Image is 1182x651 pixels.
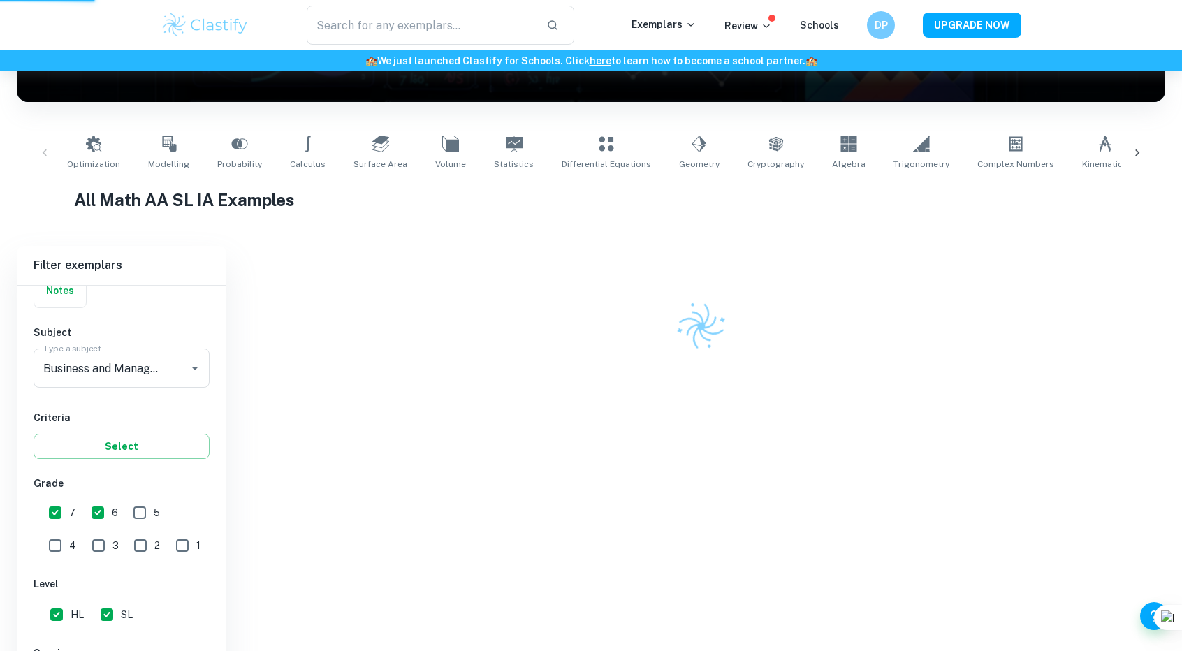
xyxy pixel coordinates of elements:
[69,538,76,553] span: 4
[217,158,262,170] span: Probability
[747,158,804,170] span: Cryptography
[34,325,210,340] h6: Subject
[34,476,210,491] h6: Grade
[185,358,205,378] button: Open
[69,505,75,520] span: 7
[365,55,377,66] span: 🏫
[67,158,120,170] span: Optimization
[923,13,1021,38] button: UPGRADE NOW
[161,11,249,39] img: Clastify logo
[679,158,720,170] span: Geometry
[1082,158,1128,170] span: Kinematics
[154,505,160,520] span: 5
[562,158,651,170] span: Differential Equations
[71,607,84,622] span: HL
[1140,602,1168,630] button: Help and Feedback
[34,274,86,307] button: Notes
[867,11,895,39] button: DP
[669,293,734,359] img: Clastify logo
[805,55,817,66] span: 🏫
[34,410,210,425] h6: Criteria
[873,17,889,33] h6: DP
[353,158,407,170] span: Surface Area
[435,158,466,170] span: Volume
[34,434,210,459] button: Select
[112,538,119,553] span: 3
[977,158,1054,170] span: Complex Numbers
[893,158,949,170] span: Trigonometry
[17,246,226,285] h6: Filter exemplars
[494,158,534,170] span: Statistics
[74,187,1108,212] h1: All Math AA SL IA Examples
[34,576,210,592] h6: Level
[800,20,839,31] a: Schools
[121,607,133,622] span: SL
[832,158,866,170] span: Algebra
[148,158,189,170] span: Modelling
[43,342,101,354] label: Type a subject
[290,158,326,170] span: Calculus
[154,538,160,553] span: 2
[3,53,1179,68] h6: We just launched Clastify for Schools. Click to learn how to become a school partner.
[632,17,696,32] p: Exemplars
[112,505,118,520] span: 6
[307,6,535,45] input: Search for any exemplars...
[196,538,200,553] span: 1
[724,18,772,34] p: Review
[590,55,611,66] a: here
